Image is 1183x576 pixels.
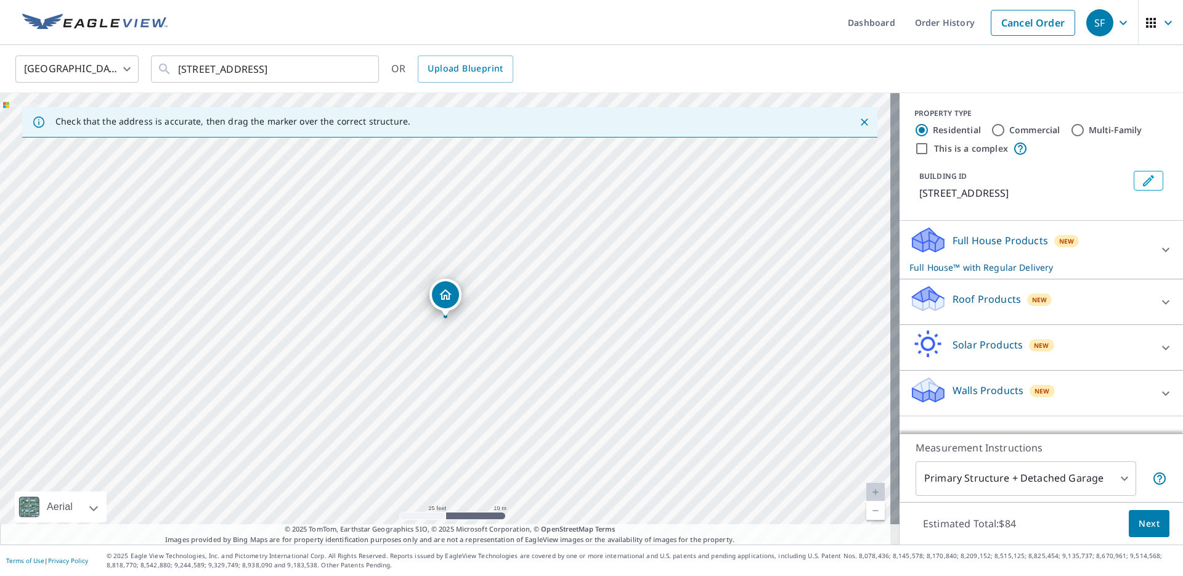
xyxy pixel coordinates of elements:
[914,108,1168,119] div: PROPERTY TYPE
[909,226,1173,274] div: Full House ProductsNewFull House™ with Regular Delivery
[178,52,354,86] input: Search by address or latitude-longitude
[1032,295,1047,305] span: New
[1035,386,1050,396] span: New
[913,510,1026,537] p: Estimated Total: $84
[107,551,1177,570] p: © 2025 Eagle View Technologies, Inc. and Pictometry International Corp. All Rights Reserved. Repo...
[1134,171,1163,191] button: Edit building 1
[1139,516,1160,532] span: Next
[953,233,1048,248] p: Full House Products
[916,461,1136,496] div: Primary Structure + Detached Garage
[1089,124,1142,136] label: Multi-Family
[856,114,872,130] button: Close
[934,142,1008,155] label: This is a complex
[43,492,76,522] div: Aerial
[916,440,1167,455] p: Measurement Instructions
[429,279,461,317] div: Dropped pin, building 1, Residential property, 224 Wildlife Ln Anaconda, MT 59711
[391,56,513,83] div: OR
[953,292,1021,307] p: Roof Products
[1034,340,1049,350] span: New
[6,556,44,565] a: Terms of Use
[428,61,503,76] span: Upload Blueprint
[541,524,593,533] a: OpenStreetMap
[919,171,967,181] p: BUILDING ID
[15,52,139,86] div: [GEOGRAPHIC_DATA]
[1129,510,1169,538] button: Next
[866,501,885,520] a: Current Level 20, Zoom Out
[1152,471,1167,486] span: Your report will include the primary structure and a detached garage if one exists.
[48,556,88,565] a: Privacy Policy
[418,56,513,83] a: Upload Blueprint
[285,524,616,535] span: © 2025 TomTom, Earthstar Geographics SIO, © 2025 Microsoft Corporation, ©
[919,186,1129,200] p: [STREET_ADDRESS]
[22,14,168,32] img: EV Logo
[15,492,107,522] div: Aerial
[6,557,88,564] p: |
[909,330,1173,365] div: Solar ProductsNew
[1086,9,1113,36] div: SF
[595,524,616,533] a: Terms
[953,337,1023,352] p: Solar Products
[933,124,981,136] label: Residential
[1059,236,1075,246] span: New
[909,376,1173,411] div: Walls ProductsNew
[909,261,1151,274] p: Full House™ with Regular Delivery
[953,383,1023,398] p: Walls Products
[909,284,1173,319] div: Roof ProductsNew
[866,483,885,501] a: Current Level 20, Zoom In Disabled
[1009,124,1060,136] label: Commercial
[55,116,410,127] p: Check that the address is accurate, then drag the marker over the correct structure.
[991,10,1075,36] a: Cancel Order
